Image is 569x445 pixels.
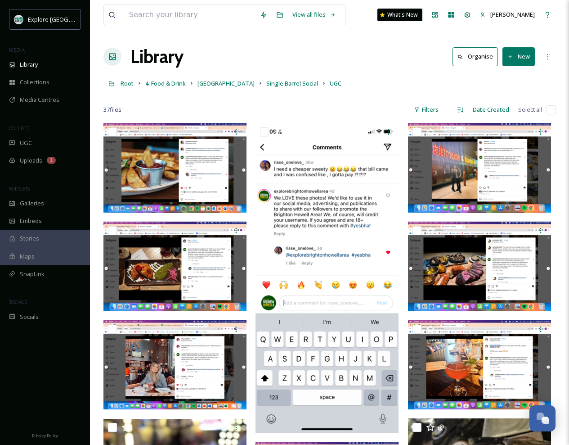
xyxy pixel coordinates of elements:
[288,6,341,23] a: View all files
[453,47,502,66] a: Organise
[28,15,152,23] span: Explore [GEOGRAPHIC_DATA][PERSON_NAME]
[468,101,514,118] div: Date Created
[145,79,186,87] span: 4. Food & Drink
[330,78,341,89] a: UGC
[408,320,551,410] img: @paigeaubrey93.png
[47,157,56,164] div: 1
[20,313,39,321] span: Socials
[103,320,246,410] img: @ellienachtrab.png
[20,217,42,225] span: Embeds
[255,123,399,433] img: @risse_onelove_.PNG
[32,430,58,440] a: Privacy Policy
[32,433,58,439] span: Privacy Policy
[20,252,35,261] span: Maps
[502,47,535,66] button: New
[9,185,30,192] span: WIDGETS
[125,5,255,25] input: Search your library
[266,78,318,89] a: Single Barrel Social
[145,78,186,89] a: 4. Food & Drink
[20,78,49,86] span: Collections
[20,60,38,69] span: Library
[490,10,535,18] span: [PERSON_NAME]
[103,222,246,311] img: @jrier.png
[197,78,255,89] a: [GEOGRAPHIC_DATA]
[103,105,121,114] span: 37 file s
[20,139,32,147] span: UGC
[529,405,556,431] button: Open Chat
[453,47,498,66] button: Organise
[103,123,246,213] img: @singlebarrelsocial.png
[409,101,443,118] div: Filters
[20,234,39,243] span: Stories
[14,15,23,24] img: 67e7af72-b6c8-455a-acf8-98e6fe1b68aa.avif
[121,79,134,87] span: Root
[518,105,542,114] span: Select all
[9,46,25,53] span: MEDIA
[20,270,45,278] span: SnapLink
[9,299,27,305] span: SOCIALS
[330,79,341,87] span: UGC
[408,222,551,311] img: @catielady4080.png
[475,6,539,23] a: [PERSON_NAME]
[197,79,255,87] span: [GEOGRAPHIC_DATA]
[9,125,28,132] span: COLLECT
[121,78,134,89] a: Root
[20,199,44,208] span: Galleries
[20,156,42,165] span: Uploads
[408,123,551,213] img: @bbboss.png
[20,95,59,104] span: Media Centres
[130,43,184,70] a: Library
[377,9,422,21] a: What's New
[266,79,318,87] span: Single Barrel Social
